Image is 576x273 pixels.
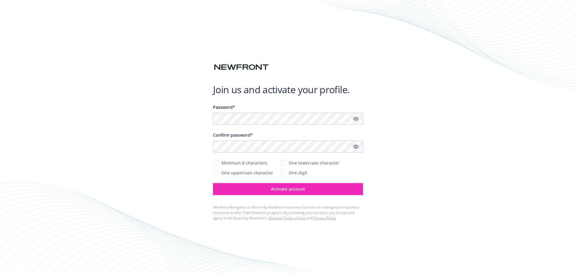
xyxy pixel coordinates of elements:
[213,183,363,195] button: Activate account
[352,115,359,122] a: Show password
[221,160,267,166] span: Minimum 8 characters
[213,141,363,153] input: Confirm your unique password...
[313,215,336,221] a: Privacy Policy
[289,170,307,176] span: One digit
[213,205,363,221] div: Newfront Navigator is offered by Newfront Insurance Services to manage your business insurance an...
[289,160,339,166] span: One lowercase character
[213,84,363,96] h1: Join us and activate your profile.
[213,104,235,110] span: Password*
[213,132,253,138] span: Confirm password*
[213,62,270,73] img: Newfront logo
[268,215,305,221] a: General Terms of Use
[213,113,363,125] input: Enter a unique password...
[271,186,305,192] span: Activate account
[221,170,273,176] span: One uppercase character
[352,143,359,150] a: Show password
